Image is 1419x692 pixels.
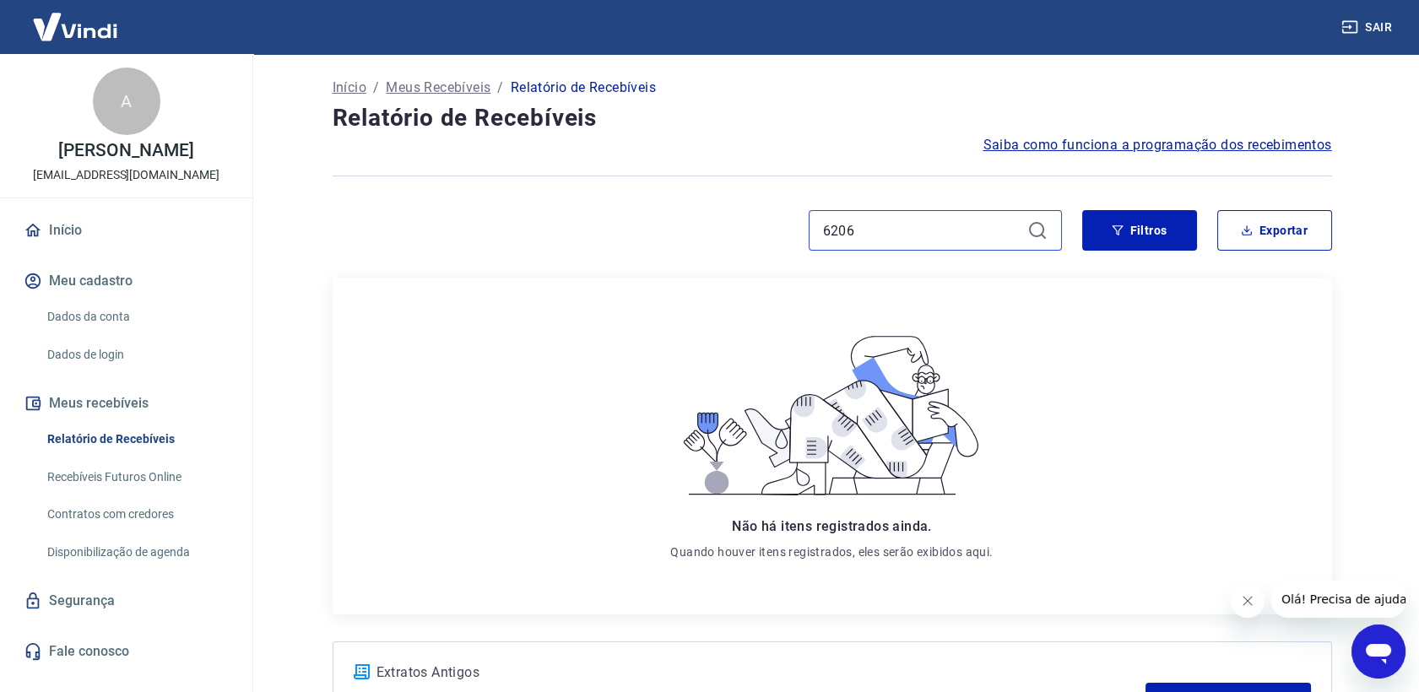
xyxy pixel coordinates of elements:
[386,78,490,98] a: Meus Recebíveis
[33,166,219,184] p: [EMAIL_ADDRESS][DOMAIN_NAME]
[20,1,130,52] img: Vindi
[93,68,160,135] div: A
[41,535,232,570] a: Disponibilização de agenda
[823,218,1021,243] input: Busque pelo número do pedido
[41,300,232,334] a: Dados da conta
[41,460,232,495] a: Recebíveis Futuros Online
[20,262,232,300] button: Meu cadastro
[373,78,379,98] p: /
[1351,624,1405,678] iframe: Botão para abrir a janela de mensagens
[20,633,232,670] a: Fale conosco
[20,385,232,422] button: Meus recebíveis
[1082,210,1197,251] button: Filtros
[333,101,1332,135] h4: Relatório de Recebíveis
[1231,584,1265,618] iframe: Fechar mensagem
[41,422,232,457] a: Relatório de Recebíveis
[58,142,193,159] p: [PERSON_NAME]
[41,497,232,532] a: Contratos com credores
[983,135,1332,155] a: Saiba como funciona a programação dos recebimentos
[732,518,931,534] span: Não há itens registrados ainda.
[1217,210,1332,251] button: Exportar
[1271,581,1405,618] iframe: Mensagem da empresa
[10,12,142,25] span: Olá! Precisa de ajuda?
[1338,12,1399,43] button: Sair
[670,543,993,560] p: Quando houver itens registrados, eles serão exibidos aqui.
[497,78,503,98] p: /
[20,212,232,249] a: Início
[333,78,366,98] a: Início
[354,664,370,679] img: ícone
[20,582,232,619] a: Segurança
[376,662,1146,683] p: Extratos Antigos
[511,78,656,98] p: Relatório de Recebíveis
[41,338,232,372] a: Dados de login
